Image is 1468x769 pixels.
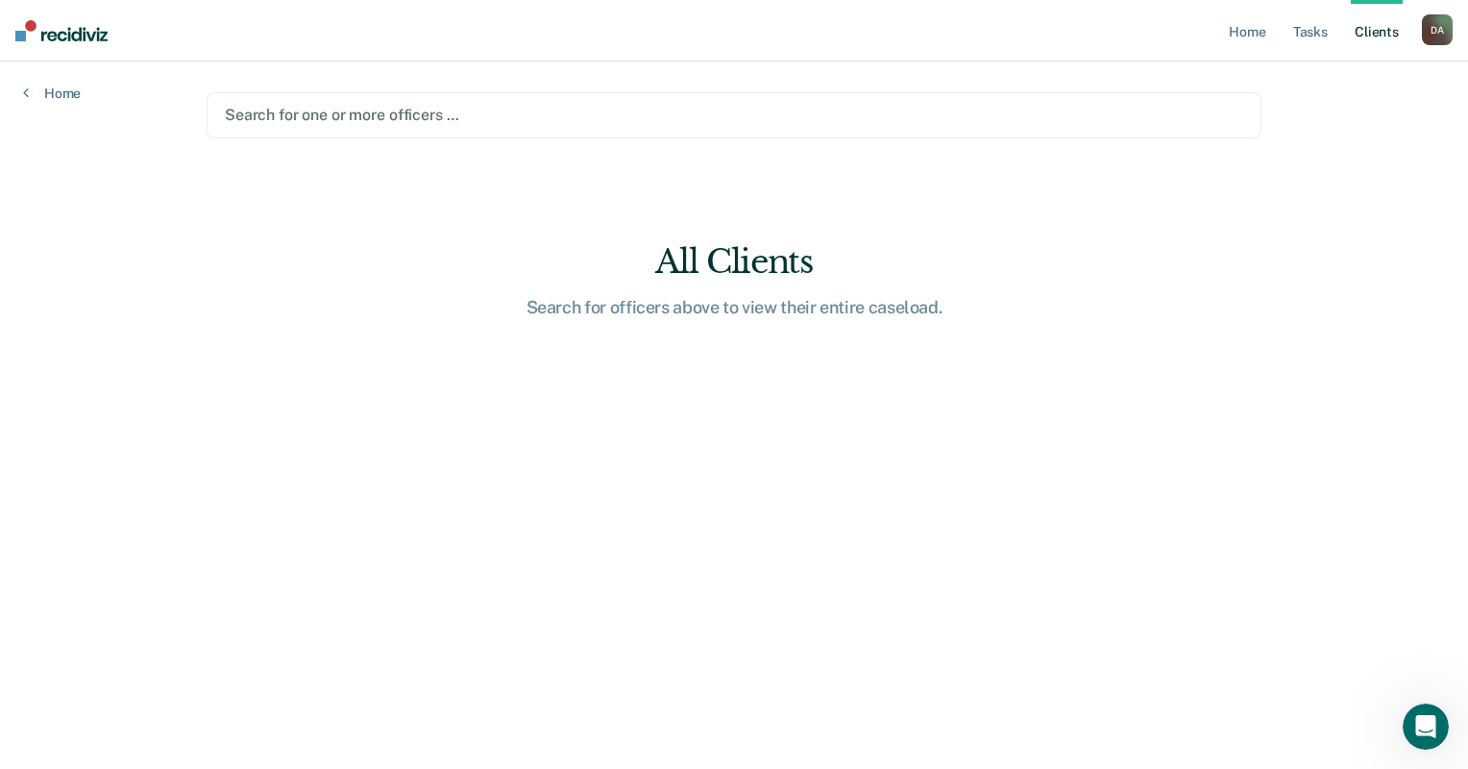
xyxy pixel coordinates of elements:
button: DA [1422,14,1453,45]
div: All Clients [427,242,1041,282]
div: D A [1422,14,1453,45]
img: Recidiviz [15,20,108,41]
div: Search for officers above to view their entire caseload. [427,297,1041,318]
iframe: Intercom live chat [1403,704,1449,750]
a: Home [23,85,81,102]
